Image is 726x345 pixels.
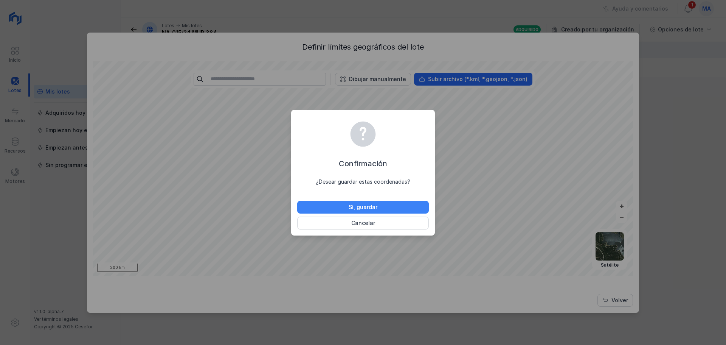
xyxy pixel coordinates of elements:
[297,217,429,229] button: Cancelar
[297,178,429,186] div: ¿Desear guardar estas coordenadas?
[351,219,375,227] div: Cancelar
[297,158,429,169] div: Confirmación
[297,201,429,214] button: Sí, guardar
[349,203,377,211] div: Sí, guardar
